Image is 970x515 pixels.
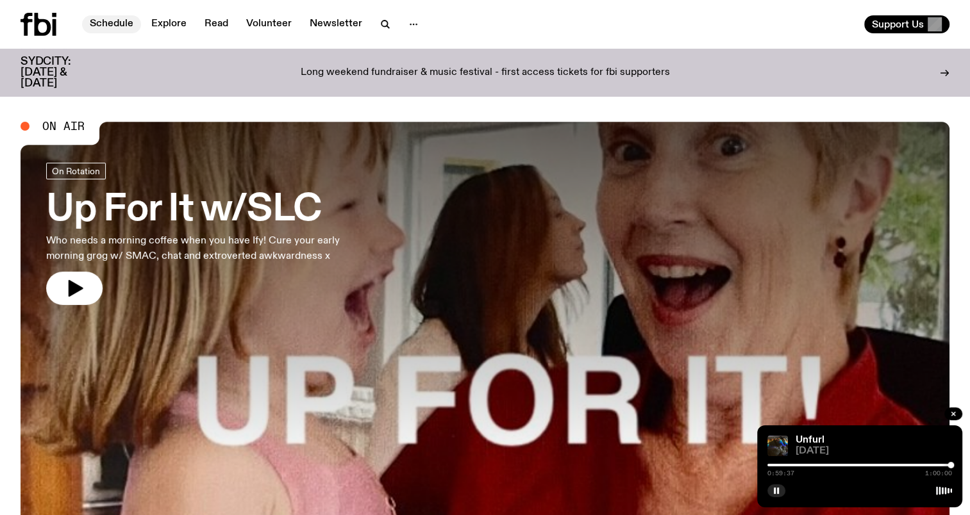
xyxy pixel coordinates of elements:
[796,446,952,456] span: [DATE]
[52,166,100,176] span: On Rotation
[21,56,103,89] h3: SYDCITY: [DATE] & [DATE]
[197,15,236,33] a: Read
[46,233,374,264] p: Who needs a morning coffee when you have Ify! Cure your early morning grog w/ SMAC, chat and extr...
[301,67,670,79] p: Long weekend fundraiser & music festival - first access tickets for fbi supporters
[46,163,106,179] a: On Rotation
[144,15,194,33] a: Explore
[46,163,374,305] a: Up For It w/SLCWho needs a morning coffee when you have Ify! Cure your early morning grog w/ SMAC...
[302,15,370,33] a: Newsletter
[925,470,952,477] span: 1:00:00
[46,192,374,228] h3: Up For It w/SLC
[767,436,788,456] img: A piece of fabric is pierced by sewing pins with different coloured heads, a rainbow light is cas...
[872,19,924,30] span: Support Us
[796,435,824,445] a: Unfurl
[864,15,949,33] button: Support Us
[238,15,299,33] a: Volunteer
[767,470,794,477] span: 0:59:37
[82,15,141,33] a: Schedule
[42,120,85,132] span: On Air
